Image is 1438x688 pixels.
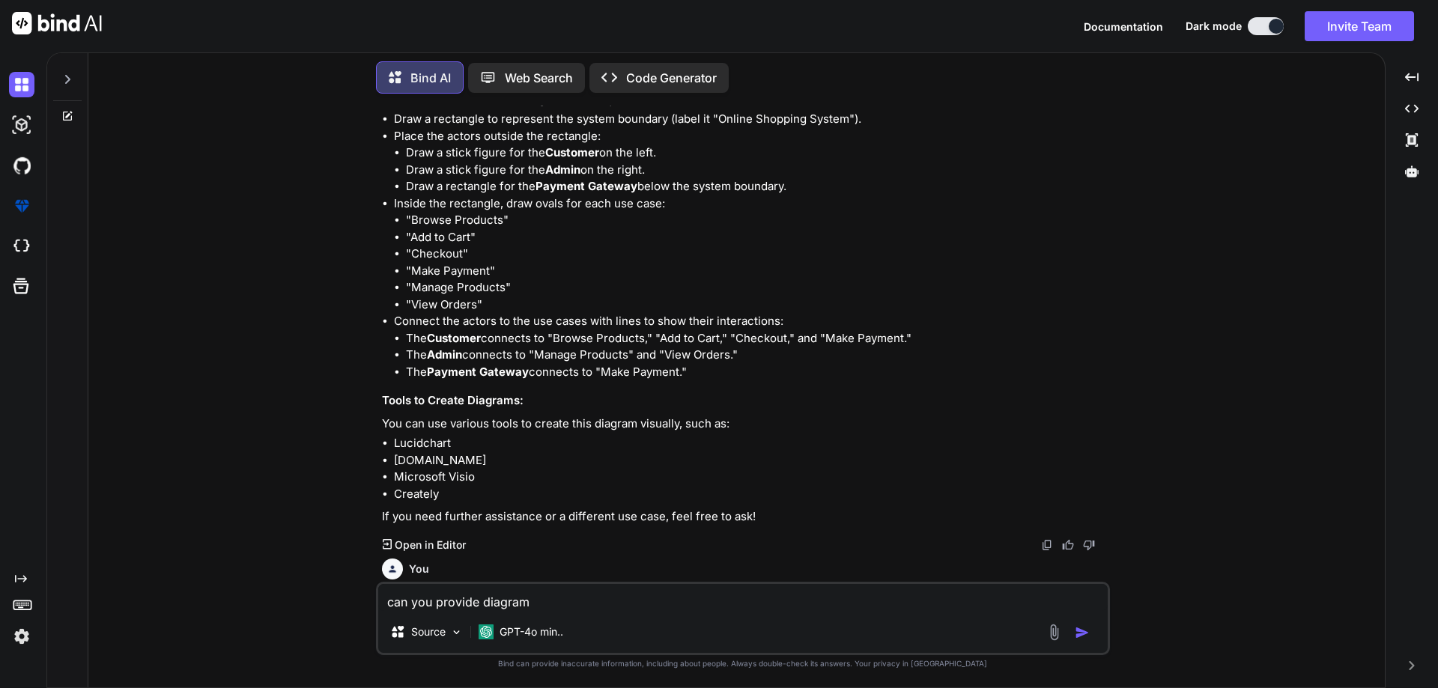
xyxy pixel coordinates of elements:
li: "Add to Cart" [406,229,1107,246]
li: "View Orders" [406,296,1107,314]
li: The connects to "Manage Products" and "View Orders." [406,347,1107,364]
img: copy [1041,539,1053,551]
p: Code Generator [626,69,717,87]
li: "Manage Products" [406,279,1107,296]
img: githubDark [9,153,34,178]
strong: Customer [545,145,599,159]
strong: Admin [427,347,462,362]
strong: Payment Gateway [536,179,637,193]
li: Inside the rectangle, draw ovals for each use case: [394,195,1107,314]
img: dislike [1083,539,1095,551]
strong: Payment Gateway [427,365,529,379]
li: Place the actors outside the rectangle: [394,128,1107,195]
li: "Checkout" [406,246,1107,263]
img: GPT-4o mini [479,624,494,639]
li: Connect the actors to the use cases with lines to show their interactions: [394,313,1107,380]
button: Invite Team [1305,11,1414,41]
li: The connects to "Browse Products," "Add to Cart," "Checkout," and "Make Payment." [406,330,1107,347]
li: Draw a rectangle to represent the system boundary (label it "Online Shopping System"). [394,111,1107,128]
img: darkChat [9,72,34,97]
img: Pick Models [450,626,463,639]
h6: You [409,561,429,576]
img: premium [9,193,34,219]
span: Dark mode [1186,19,1242,34]
p: Source [411,624,446,639]
li: Creately [394,486,1107,503]
img: icon [1075,625,1090,640]
p: GPT-4o min.. [500,624,563,639]
button: Documentation [1084,19,1163,34]
p: Web Search [505,69,573,87]
li: Microsoft Visio [394,469,1107,486]
img: Bind AI [12,12,102,34]
li: "Browse Products" [406,212,1107,229]
strong: Customer [427,331,481,345]
li: "Make Payment" [406,263,1107,280]
li: Draw a stick figure for the on the left. [406,144,1107,162]
p: Bind can provide inaccurate information, including about people. Always double-check its answers.... [376,658,1110,669]
p: Open in Editor [395,538,466,552]
img: darkAi-studio [9,112,34,138]
li: Lucidchart [394,435,1107,452]
img: settings [9,624,34,649]
p: Bind AI [410,69,451,87]
span: Documentation [1084,20,1163,33]
img: cloudideIcon [9,234,34,259]
li: [DOMAIN_NAME] [394,452,1107,469]
p: You can use various tools to create this diagram visually, such as: [382,415,1107,433]
strong: Admin [545,162,580,177]
h3: Tools to Create Diagrams: [382,392,1107,410]
img: attachment [1046,624,1063,641]
li: Draw a stick figure for the on the right. [406,162,1107,179]
li: The connects to "Make Payment." [406,364,1107,381]
img: like [1062,539,1074,551]
li: Draw a rectangle for the below the system boundary. [406,178,1107,195]
p: If you need further assistance or a different use case, feel free to ask! [382,508,1107,526]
